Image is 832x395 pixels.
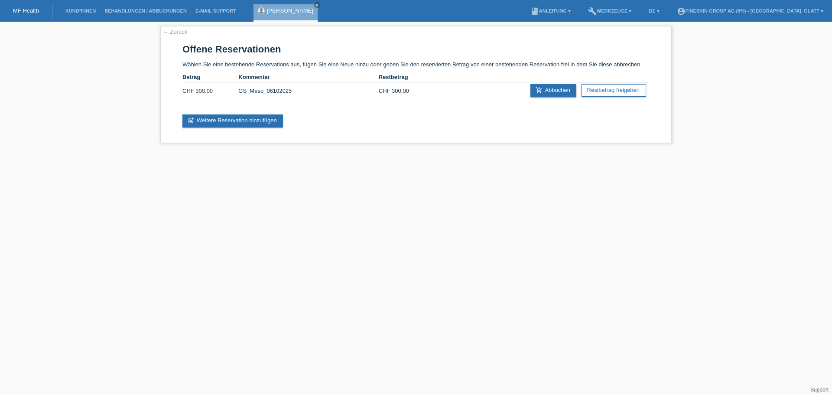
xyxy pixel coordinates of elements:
i: add_shopping_cart [536,87,543,94]
a: Support [810,387,829,393]
a: add_shopping_cartAbbuchen [530,84,576,97]
i: close [315,3,319,7]
a: Restbetrag freigeben [582,84,646,97]
i: book [530,7,539,16]
div: Wählen Sie eine bestehende Reservations aus, fügen Sie eine Neue hinzu oder geben Sie den reservi... [160,26,672,143]
td: GS_Meso_06102025 [238,82,378,99]
i: post_add [188,117,195,124]
a: E-Mail Support [191,8,240,13]
a: account_circleFineSkin Group AG (0%) - [GEOGRAPHIC_DATA], Glatt ▾ [673,8,828,13]
a: post_addWeitere Reservation hinzufügen [182,114,283,127]
a: buildWerkzeuge ▾ [584,8,636,13]
th: Kommentar [238,72,378,82]
h1: Offene Reservationen [182,44,650,55]
a: MF Health [13,7,39,14]
a: close [314,2,320,8]
a: [PERSON_NAME] [267,7,313,14]
a: Behandlungen / Abbuchungen [100,8,191,13]
a: Kund*innen [61,8,100,13]
a: ← Zurück [163,29,187,35]
i: account_circle [677,7,686,16]
a: DE ▾ [644,8,663,13]
td: CHF 300.00 [379,82,435,99]
th: Restbetrag [379,72,435,82]
i: build [588,7,597,16]
th: Betrag [182,72,238,82]
a: bookAnleitung ▾ [526,8,575,13]
td: CHF 300.00 [182,82,238,99]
